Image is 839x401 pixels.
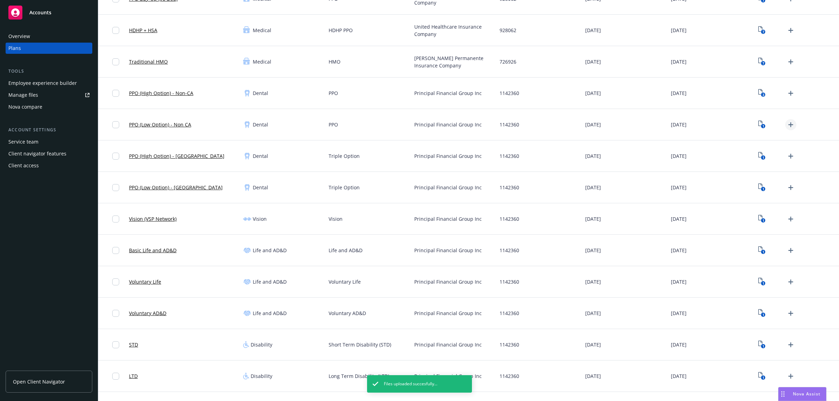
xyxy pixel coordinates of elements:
span: 1142360 [500,152,519,160]
input: Toggle Row Selected [112,90,119,97]
a: View Plan Documents [756,213,767,225]
a: Employee experience builder [6,78,92,89]
span: [DATE] [671,27,687,34]
span: Disability [251,372,272,380]
span: Vision [329,215,343,223]
span: 1142360 [500,215,519,223]
span: Dental [253,184,268,191]
a: Manage files [6,89,92,101]
span: Life and AD&D [253,247,287,254]
span: Voluntary Life [329,278,361,285]
input: Toggle Row Selected [112,184,119,191]
span: 1142360 [500,372,519,380]
span: Life and AD&D [253,278,287,285]
div: Client navigator features [8,148,66,159]
span: PPO [329,89,338,97]
text: 1 [762,344,764,349]
span: [DATE] [671,184,687,191]
span: Life and AD&D [253,309,287,317]
a: View Plan Documents [756,88,767,99]
span: [DATE] [671,247,687,254]
input: Toggle Row Selected [112,27,119,34]
a: Voluntary Life [129,278,161,285]
a: LTD [129,372,138,380]
text: 1 [762,376,764,380]
div: Plans [8,43,21,54]
a: Overview [6,31,92,42]
span: Principal Financial Group Inc [414,152,482,160]
span: Principal Financial Group Inc [414,278,482,285]
a: Traditional HMO [129,58,168,65]
a: Nova compare [6,101,92,112]
span: Open Client Navigator [13,378,65,385]
a: Upload Plan Documents [785,371,796,382]
a: PPO (Low Option) - [GEOGRAPHIC_DATA] [129,184,223,191]
span: 1142360 [500,184,519,191]
span: 1142360 [500,247,519,254]
span: Files uploaded succesfully... [384,381,437,387]
a: View Plan Documents [756,119,767,130]
div: Manage files [8,89,38,101]
input: Toggle Row Selected [112,247,119,254]
span: HMO [329,58,340,65]
span: [DATE] [585,89,601,97]
span: [DATE] [585,58,601,65]
span: [DATE] [585,184,601,191]
input: Toggle Row Selected [112,373,119,380]
a: View Plan Documents [756,245,767,256]
a: Upload Plan Documents [785,213,796,225]
input: Toggle Row Selected [112,341,119,348]
span: Principal Financial Group Inc [414,121,482,128]
span: Dental [253,89,268,97]
a: Upload Plan Documents [785,119,796,130]
span: [DATE] [585,341,601,348]
a: View Plan Documents [756,182,767,193]
span: Principal Financial Group Inc [414,184,482,191]
span: [DATE] [671,58,687,65]
text: 3 [762,93,764,97]
button: Nova Assist [778,387,826,401]
text: 7 [762,30,764,34]
a: Upload Plan Documents [785,308,796,319]
span: Medical [253,58,271,65]
span: Principal Financial Group Inc [414,309,482,317]
span: Accounts [29,10,51,15]
div: Client access [8,160,39,171]
a: PPO (High Option) - Non-CA [129,89,193,97]
input: Toggle Row Selected [112,278,119,285]
div: Service team [8,136,38,147]
div: Overview [8,31,30,42]
text: 1 [762,250,764,254]
text: 7 [762,61,764,66]
span: Long Term Disability (LTD) [329,372,389,380]
a: HDHP + HSA [129,27,157,34]
a: View Plan Documents [756,25,767,36]
a: Plans [6,43,92,54]
a: Accounts [6,3,92,22]
a: View Plan Documents [756,276,767,287]
span: Medical [253,27,271,34]
span: [DATE] [585,121,601,128]
span: [DATE] [585,372,601,380]
input: Toggle Row Selected [112,216,119,223]
a: View Plan Documents [756,371,767,382]
span: Principal Financial Group Inc [414,247,482,254]
a: Upload Plan Documents [785,245,796,256]
a: Upload Plan Documents [785,339,796,350]
a: View Plan Documents [756,56,767,67]
span: Voluntary AD&D [329,309,366,317]
a: Upload Plan Documents [785,151,796,162]
span: [DATE] [585,278,601,285]
span: [DATE] [671,89,687,97]
a: Client access [6,160,92,171]
a: Voluntary AD&D [129,309,166,317]
span: Vision [253,215,267,223]
a: Upload Plan Documents [785,56,796,67]
span: [DATE] [671,215,687,223]
a: Service team [6,136,92,147]
span: [DATE] [585,27,601,34]
a: STD [129,341,138,348]
span: [DATE] [671,121,687,128]
a: View Plan Documents [756,151,767,162]
div: Drag to move [779,387,787,401]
